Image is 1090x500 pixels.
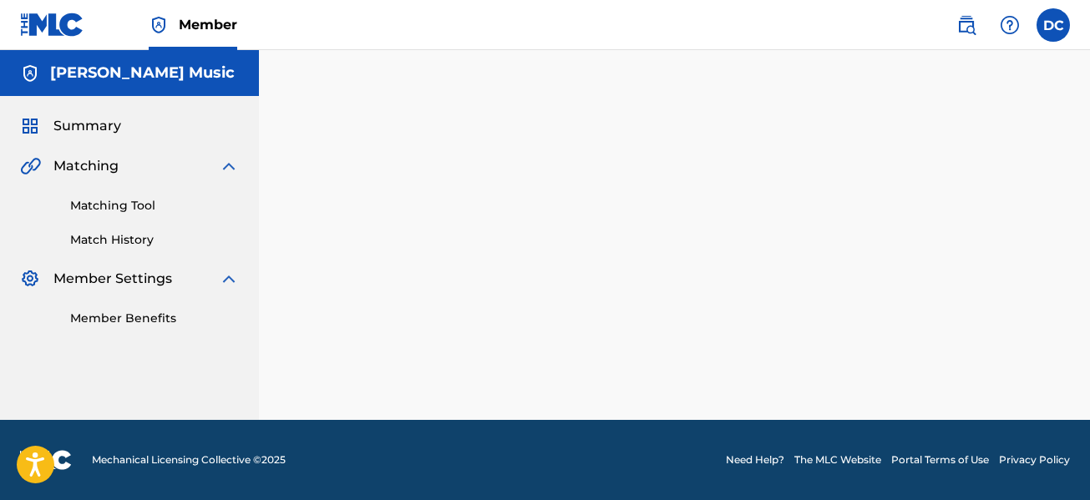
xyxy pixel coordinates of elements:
[950,8,983,42] a: Public Search
[999,452,1070,467] a: Privacy Policy
[92,452,286,467] span: Mechanical Licensing Collective © 2025
[1006,420,1090,500] iframe: Chat Widget
[70,231,239,249] a: Match History
[53,269,172,289] span: Member Settings
[20,13,84,37] img: MLC Logo
[179,15,237,34] span: Member
[20,450,72,470] img: logo
[726,452,784,467] a: Need Help?
[219,269,239,289] img: expand
[1037,8,1070,42] div: User Menu
[53,156,119,176] span: Matching
[891,452,989,467] a: Portal Terms of Use
[794,452,881,467] a: The MLC Website
[50,63,235,83] h5: Delrico Cummings Music
[20,63,40,83] img: Accounts
[149,15,169,35] img: Top Rightsholder
[53,116,121,136] span: Summary
[219,156,239,176] img: expand
[20,156,41,176] img: Matching
[70,310,239,327] a: Member Benefits
[993,8,1027,42] div: Help
[20,116,121,136] a: SummarySummary
[1000,15,1020,35] img: help
[20,269,40,289] img: Member Settings
[70,197,239,215] a: Matching Tool
[20,116,40,136] img: Summary
[956,15,976,35] img: search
